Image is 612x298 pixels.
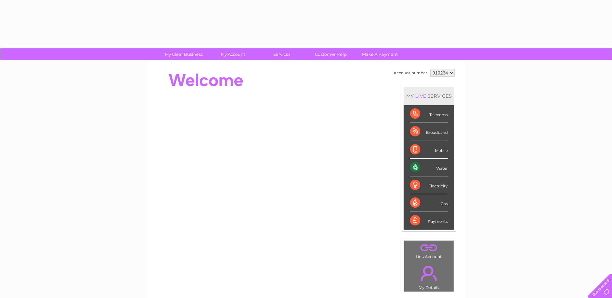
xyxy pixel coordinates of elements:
[404,87,454,105] div: MY SERVICES
[410,105,448,123] div: Telecoms
[410,194,448,212] div: Gas
[255,48,308,60] a: Services
[406,242,452,253] a: .
[414,93,427,99] div: LIVE
[410,123,448,141] div: Broadband
[304,48,357,60] a: Customer Help
[410,159,448,176] div: Water
[404,240,454,261] td: Link Account
[404,260,454,292] td: My Details
[392,67,429,78] td: Account number
[157,48,210,60] a: My Clear Business
[206,48,259,60] a: My Account
[353,48,406,60] a: Make A Payment
[410,141,448,159] div: Mobile
[406,262,452,284] a: .
[410,176,448,194] div: Electricity
[410,212,448,229] div: Payments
